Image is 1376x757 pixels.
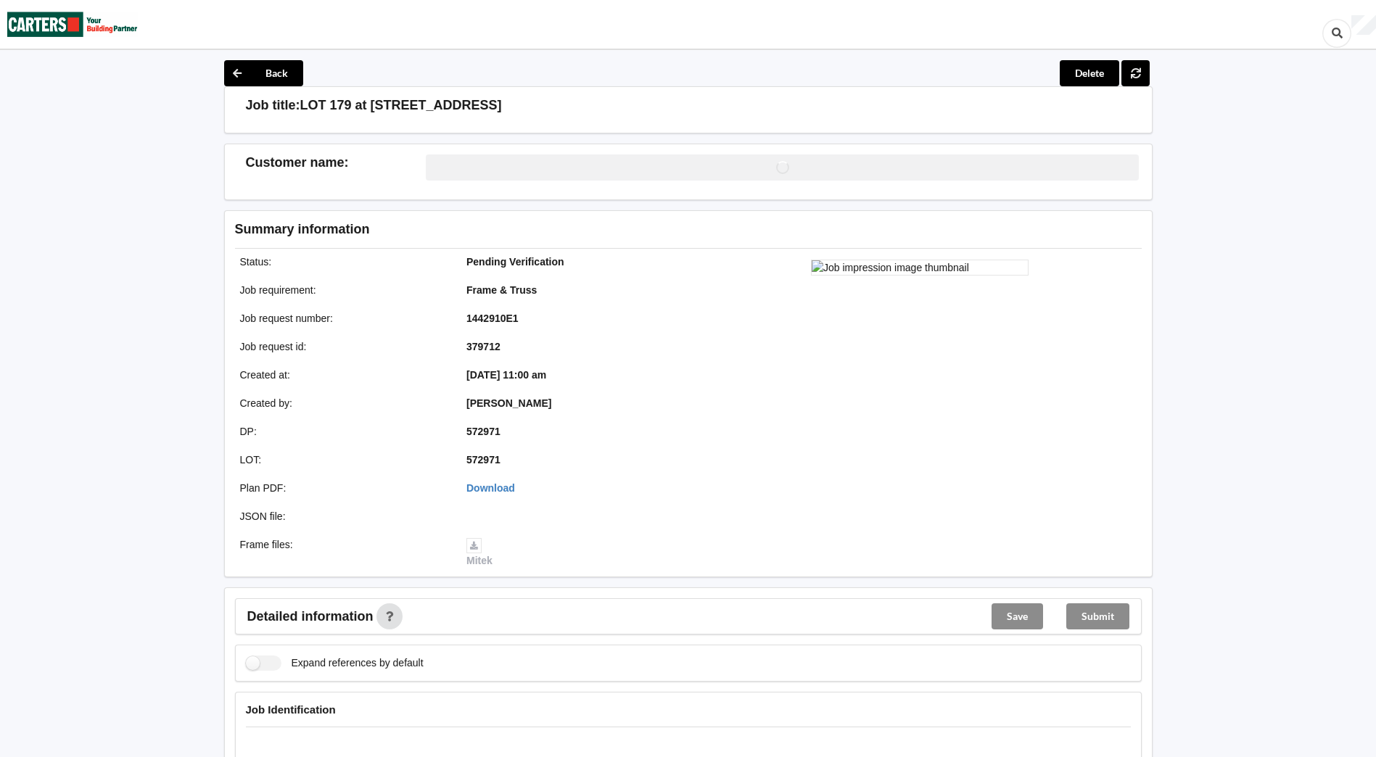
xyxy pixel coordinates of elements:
[230,424,457,439] div: DP :
[230,255,457,269] div: Status :
[246,97,300,114] h3: Job title:
[230,509,457,524] div: JSON file :
[466,482,515,494] a: Download
[811,260,1029,276] img: Job impression image thumbnail
[224,60,303,86] button: Back
[230,452,457,467] div: LOT :
[230,396,457,410] div: Created by :
[230,537,457,568] div: Frame files :
[466,426,500,437] b: 572971
[466,341,500,352] b: 379712
[466,454,500,466] b: 572971
[1060,60,1119,86] button: Delete
[1351,15,1376,36] div: User Profile
[246,655,424,671] label: Expand references by default
[466,284,537,296] b: Frame & Truss
[246,703,1131,716] h4: Job Identification
[235,221,910,238] h3: Summary information
[230,283,457,297] div: Job requirement :
[466,313,519,324] b: 1442910E1
[230,481,457,495] div: Plan PDF :
[466,539,493,566] a: Mitek
[7,1,138,48] img: Carters
[466,369,546,381] b: [DATE] 11:00 am
[466,397,551,409] b: [PERSON_NAME]
[230,311,457,326] div: Job request number :
[230,339,457,354] div: Job request id :
[247,610,374,623] span: Detailed information
[300,97,502,114] h3: LOT 179 at [STREET_ADDRESS]
[246,154,427,171] h3: Customer name :
[466,256,564,268] b: Pending Verification
[230,368,457,382] div: Created at :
